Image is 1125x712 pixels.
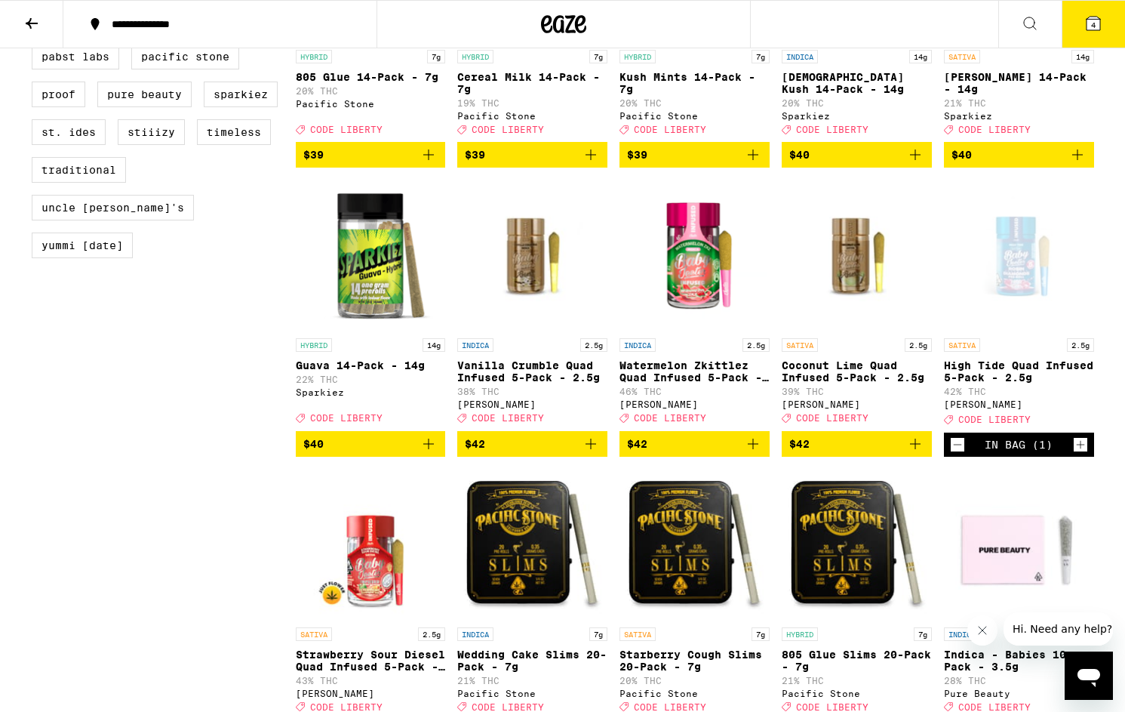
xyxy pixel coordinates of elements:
div: [PERSON_NAME] [782,399,932,409]
p: 2.5g [580,338,607,352]
div: Pure Beauty [944,689,1094,698]
span: $42 [465,438,485,450]
p: 2.5g [742,338,770,352]
span: 4 [1091,20,1096,29]
p: Watermelon Zkittlez Quad Infused 5-Pack - 2.5g [619,359,770,384]
div: Sparkiez [944,111,1094,121]
p: Starberry Cough Slims 20-Pack - 7g [619,649,770,673]
p: 7g [752,627,770,641]
img: Jeeter - Strawberry Sour Diesel Quad Infused 5-Pack - 2.5g [296,469,446,620]
button: Decrement [950,437,965,452]
button: Add to bag [296,142,446,168]
p: 2.5g [1067,338,1094,352]
p: 46% THC [619,387,770,396]
img: Pacific Stone - Starberry Cough Slims 20-Pack - 7g [619,469,770,620]
p: HYBRID [296,338,332,352]
img: Pacific Stone - 805 Glue Slims 20-Pack - 7g [782,469,932,620]
span: CODE LIBERTY [958,702,1031,712]
button: Add to bag [944,142,1094,168]
a: Open page for Coconut Lime Quad Infused 5-Pack - 2.5g from Jeeter [782,180,932,430]
span: $39 [627,149,647,161]
p: 20% THC [296,86,446,96]
img: Pure Beauty - Indica - Babies 10 Pack - 3.5g [944,469,1094,620]
label: Traditional [32,157,126,183]
p: 21% THC [782,676,932,686]
span: $40 [303,438,324,450]
label: Pabst Labs [32,44,119,69]
span: CODE LIBERTY [472,702,544,712]
p: 39% THC [782,387,932,396]
button: Increment [1073,437,1088,452]
a: Open page for High Tide Quad Infused 5-Pack - 2.5g from Jeeter [944,180,1094,432]
span: CODE LIBERTY [634,702,706,712]
p: 28% THC [944,676,1094,686]
label: Pacific Stone [131,44,239,69]
img: Sparkiez - Guava 14-Pack - 14g [296,180,446,331]
p: Indica - Babies 10 Pack - 3.5g [944,649,1094,673]
span: $40 [951,149,972,161]
p: INDICA [457,338,493,352]
p: 7g [914,627,932,641]
p: 7g [752,50,770,63]
iframe: Close message [967,615,997,646]
p: 20% THC [619,98,770,108]
button: Add to bag [782,431,932,457]
p: 805 Glue Slims 20-Pack - 7g [782,649,932,673]
p: HYBRID [782,627,818,641]
p: Kush Mints 14-Pack - 7g [619,71,770,95]
div: In Bag (1) [985,439,1053,451]
p: INDICA [619,338,656,352]
label: Timeless [197,119,271,145]
img: Jeeter - Vanilla Crumble Quad Infused 5-Pack - 2.5g [457,180,607,331]
p: 7g [427,50,445,63]
a: Open page for Vanilla Crumble Quad Infused 5-Pack - 2.5g from Jeeter [457,180,607,430]
p: Vanilla Crumble Quad Infused 5-Pack - 2.5g [457,359,607,384]
span: CODE LIBERTY [634,125,706,134]
button: Add to bag [619,142,770,168]
p: Cereal Milk 14-Pack - 7g [457,71,607,95]
img: Pacific Stone - Wedding Cake Slims 20-Pack - 7g [457,469,607,620]
div: Sparkiez [296,387,446,397]
p: 2.5g [905,338,932,352]
img: Jeeter - Watermelon Zkittlez Quad Infused 5-Pack - 2.5g [619,180,770,331]
div: Pacific Stone [296,99,446,109]
button: Add to bag [296,431,446,457]
a: Open page for Guava 14-Pack - 14g from Sparkiez [296,180,446,430]
p: HYBRID [457,50,493,63]
p: 21% THC [944,98,1094,108]
span: CODE LIBERTY [958,415,1031,425]
p: SATIVA [782,338,818,352]
div: Pacific Stone [457,689,607,698]
img: Jeeter - Coconut Lime Quad Infused 5-Pack - 2.5g [782,180,932,331]
label: Yummi [DATE] [32,233,133,258]
p: 14g [1071,50,1094,63]
span: CODE LIBERTY [310,414,383,424]
iframe: Button to launch messaging window [1065,652,1113,700]
span: $40 [789,149,810,161]
span: $42 [627,438,647,450]
p: SATIVA [296,627,332,641]
div: Pacific Stone [457,111,607,121]
iframe: Message from company [1004,612,1113,646]
label: Proof [32,82,85,107]
span: CODE LIBERTY [796,125,868,134]
label: Sparkiez [204,82,278,107]
div: Pacific Stone [782,689,932,698]
p: 19% THC [457,98,607,108]
p: SATIVA [619,627,656,641]
label: Uncle [PERSON_NAME]'s [32,195,194,220]
p: 14g [423,338,445,352]
span: $39 [465,149,485,161]
p: 14g [909,50,932,63]
div: [PERSON_NAME] [457,399,607,409]
span: CODE LIBERTY [634,414,706,424]
div: Sparkiez [782,111,932,121]
p: 43% THC [296,676,446,686]
p: HYBRID [619,50,656,63]
span: CODE LIBERTY [472,125,544,134]
button: Add to bag [457,142,607,168]
label: Pure Beauty [97,82,192,107]
div: Pacific Stone [619,689,770,698]
p: 7g [589,50,607,63]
